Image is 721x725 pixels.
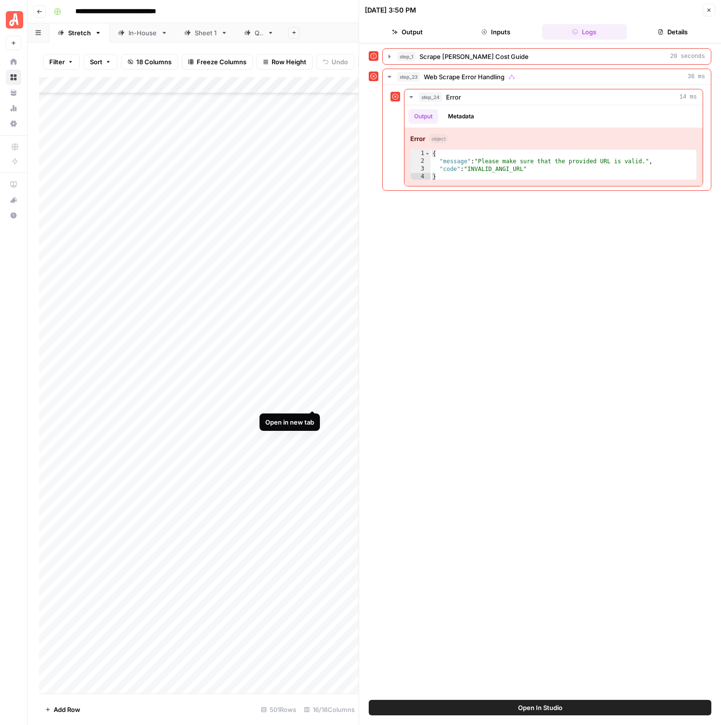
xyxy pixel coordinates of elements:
[6,177,21,192] a: AirOps Academy
[182,54,253,70] button: Freeze Columns
[255,28,263,38] div: QA
[424,72,505,82] span: Web Scrape Error Handling
[49,57,65,67] span: Filter
[446,92,461,102] span: Error
[54,705,80,714] span: Add Row
[6,100,21,116] a: Usage
[411,157,431,165] div: 2
[397,52,416,61] span: step_1
[688,72,705,81] span: 36 ms
[6,193,21,207] div: What's new?
[404,89,703,105] button: 14 ms
[383,49,711,64] button: 20 seconds
[419,92,442,102] span: step_24
[272,57,306,67] span: Row Height
[236,23,282,43] a: QA
[6,116,21,131] a: Settings
[317,54,354,70] button: Undo
[195,28,217,38] div: Sheet 1
[365,5,416,15] div: [DATE] 3:50 PM
[257,702,300,717] div: 501 Rows
[43,54,80,70] button: Filter
[6,11,23,28] img: Angi Logo
[404,105,703,186] div: 14 ms
[49,23,110,43] a: Stretch
[90,57,102,67] span: Sort
[453,24,538,40] button: Inputs
[6,54,21,70] a: Home
[121,54,178,70] button: 18 Columns
[332,57,348,67] span: Undo
[408,109,438,124] button: Output
[129,28,157,38] div: In-House
[365,24,449,40] button: Output
[6,70,21,85] a: Browse
[197,57,246,67] span: Freeze Columns
[429,134,448,143] span: object
[411,173,431,181] div: 4
[6,8,21,32] button: Workspace: Angi
[68,28,91,38] div: Stretch
[679,93,697,101] span: 14 ms
[176,23,236,43] a: Sheet 1
[257,54,313,70] button: Row Height
[419,52,529,61] span: Scrape [PERSON_NAME] Cost Guide
[84,54,117,70] button: Sort
[6,192,21,208] button: What's new?
[410,134,425,143] strong: Error
[136,57,172,67] span: 18 Columns
[631,24,715,40] button: Details
[411,165,431,173] div: 3
[442,109,480,124] button: Metadata
[39,702,86,717] button: Add Row
[383,85,711,190] div: 36 ms
[518,703,562,712] span: Open In Studio
[110,23,176,43] a: In-House
[670,52,705,61] span: 20 seconds
[397,72,420,82] span: step_23
[6,85,21,100] a: Your Data
[300,702,359,717] div: 16/18 Columns
[425,150,430,157] span: Toggle code folding, rows 1 through 4
[383,69,711,85] button: 36 ms
[411,150,431,157] div: 1
[542,24,627,40] button: Logs
[369,700,711,715] button: Open In Studio
[6,208,21,223] button: Help + Support
[265,417,314,427] div: Open in new tab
